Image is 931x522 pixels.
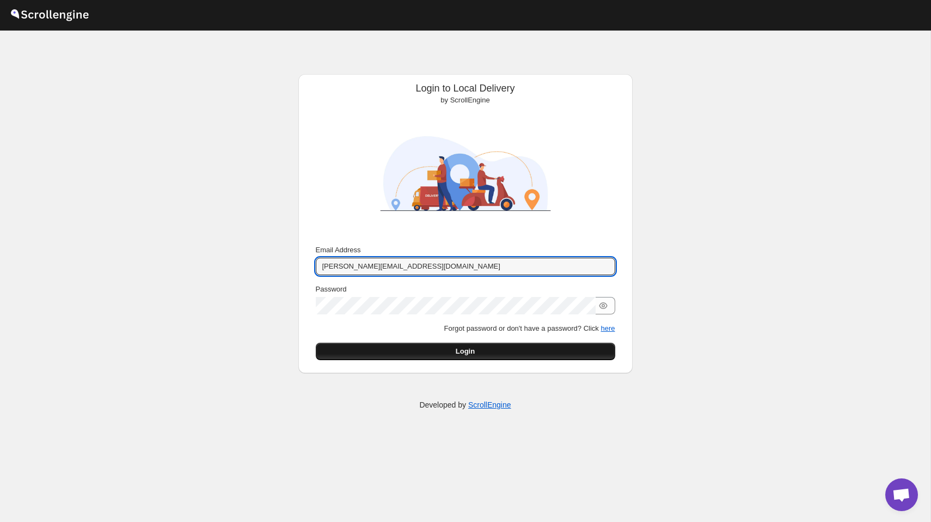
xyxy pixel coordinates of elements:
span: Login [456,346,475,357]
a: ScrollEngine [468,400,511,409]
span: by ScrollEngine [440,96,489,104]
div: Login to Local Delivery [307,83,624,106]
p: Developed by [419,399,511,410]
img: ScrollEngine [370,110,561,237]
span: Password [316,285,347,293]
div: Open chat [885,478,918,511]
p: Forgot password or don't have a password? Click [316,323,615,334]
button: Login [316,343,615,360]
span: Email Address [316,246,361,254]
button: here [601,324,615,332]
